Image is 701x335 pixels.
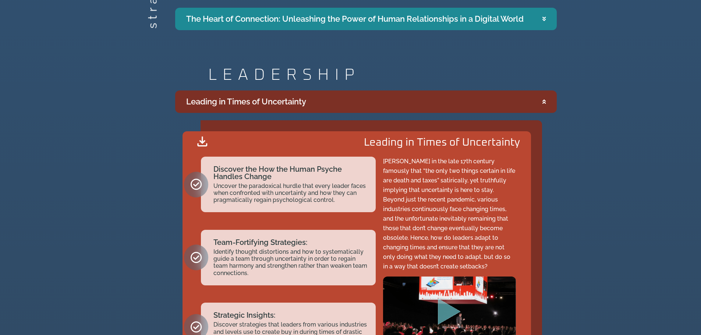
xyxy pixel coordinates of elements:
[213,248,368,277] h2: Identify thought distortions and how to systematically guide a team through uncertainty in order ...
[364,138,520,148] h2: Leading in Times of Uncertainty
[213,239,368,246] h2: Team-Fortifying Strategies:
[213,311,368,319] h2: Strategic Insights:
[435,298,464,330] div: Play Video
[213,165,368,180] h2: Discover the How the Human Psyche Handles Change
[186,96,306,108] div: Leading in Times of Uncertainty
[146,16,158,28] h2: strategize.
[175,90,557,113] summary: Leading in Times of Uncertainty
[175,8,557,30] summary: The Heart of Connection: Unleashing the Power of Human Relationships in a Digital World
[186,13,524,25] div: The Heart of Connection: Unleashing the Power of Human Relationships in a Digital World
[383,157,516,271] p: [PERSON_NAME] in the late 17th century famously that “the only two things certain in life are dea...
[208,67,557,83] h2: LEADERSHIP
[213,182,368,204] h2: Uncover the paradoxical hurdle that every leader faces when confronted with uncertainty and how t...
